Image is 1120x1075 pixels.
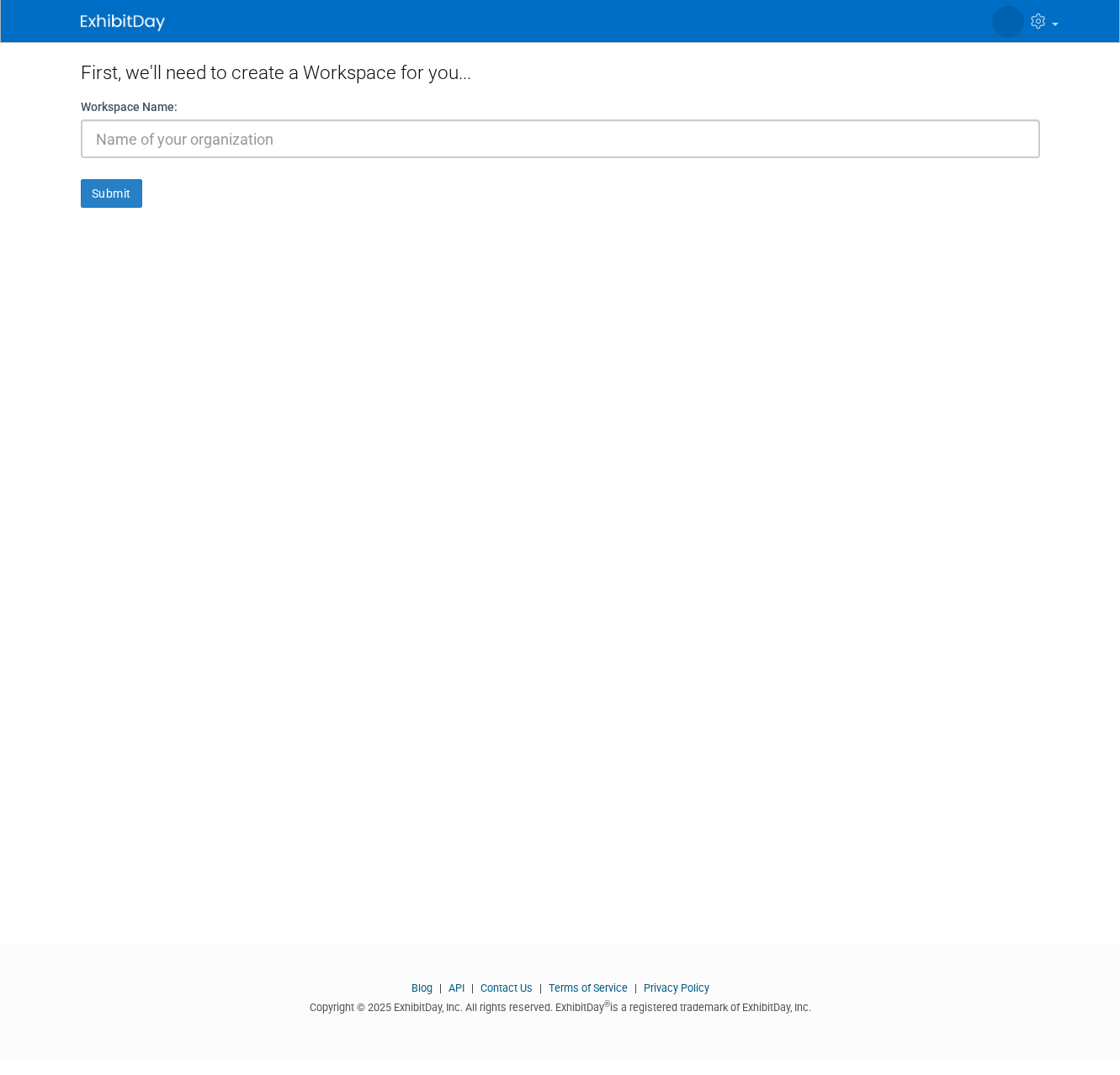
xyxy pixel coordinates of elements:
[549,982,628,994] a: Terms of Service
[81,14,165,31] img: ExhibitDay
[644,982,709,994] a: Privacy Policy
[449,982,464,994] a: API
[604,999,610,1009] sup: ®
[435,982,446,994] span: |
[81,98,178,115] label: Workspace Name:
[535,982,546,994] span: |
[480,982,533,994] a: Contact Us
[411,982,433,994] a: Blog
[992,6,1024,38] img: Jon Roemke
[81,119,1040,158] input: Name of your organization
[81,42,1040,98] div: First, we'll need to create a Workspace for you...
[630,982,641,994] span: |
[467,982,478,994] span: |
[81,179,142,208] button: Submit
